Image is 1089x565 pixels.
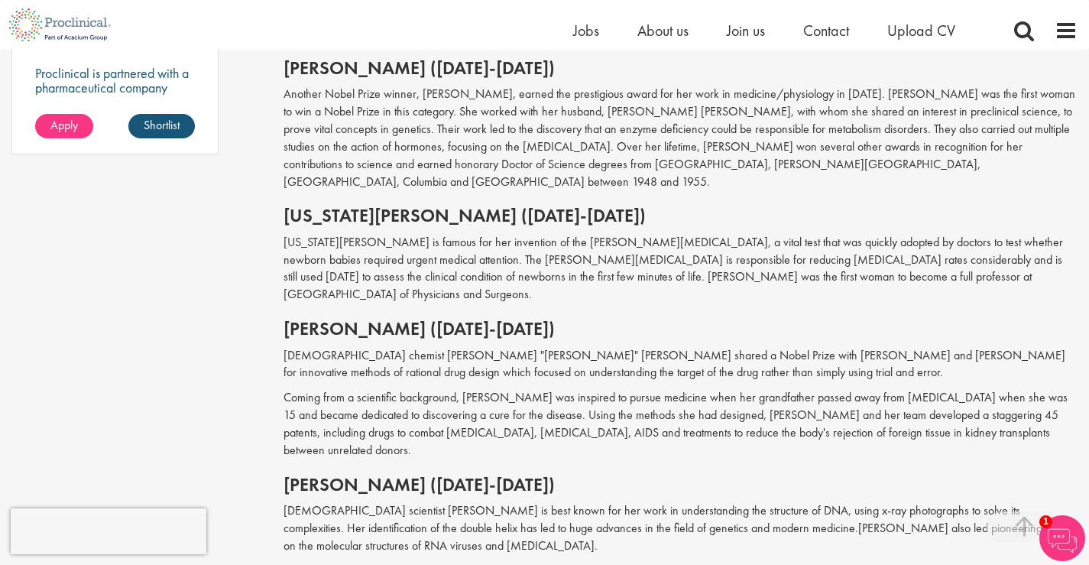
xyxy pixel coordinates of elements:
[284,502,1078,555] p: [DEMOGRAPHIC_DATA] scientist [PERSON_NAME] is best known for her work in understanding the struct...
[1039,515,1052,528] span: 1
[284,86,1078,190] p: Another Nobel Prize winner, [PERSON_NAME], earned the prestigious award for her work in medicine/...
[573,21,599,41] a: Jobs
[284,475,1078,495] h2: [PERSON_NAME] ([DATE]-[DATE])
[50,117,78,133] span: Apply
[35,114,93,138] a: Apply
[284,520,1069,554] span: [PERSON_NAME] also led pioneering work on the molecular structures of RNA viruses and [MEDICAL_DA...
[803,21,849,41] a: Contact
[284,347,1078,382] p: [DEMOGRAPHIC_DATA] chemist [PERSON_NAME] "[PERSON_NAME]" [PERSON_NAME] shared a Nobel Prize with ...
[887,21,955,41] a: Upload CV
[284,234,1078,304] p: [US_STATE][PERSON_NAME] is famous for her invention of the [PERSON_NAME][MEDICAL_DATA], a vital t...
[284,389,1078,459] p: Coming from a scientific background, [PERSON_NAME] was inspired to pursue medicine when her grand...
[1039,515,1085,561] img: Chatbot
[727,21,765,41] a: Join us
[284,319,1078,339] h2: [PERSON_NAME] ([DATE]-[DATE])
[35,66,195,153] p: Proclinical is partnered with a pharmaceutical company seeking an IT Application Specialist to jo...
[284,206,1078,226] h2: [US_STATE][PERSON_NAME] ([DATE]-[DATE])
[128,114,195,138] a: Shortlist
[11,508,206,554] iframe: reCAPTCHA
[284,58,1078,78] h2: [PERSON_NAME] ([DATE]-[DATE])
[637,21,689,41] a: About us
